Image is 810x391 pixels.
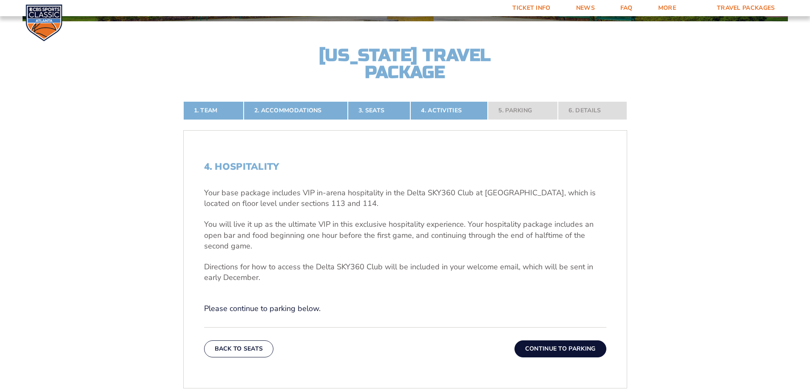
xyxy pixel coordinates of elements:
[204,188,606,209] p: Your base package includes VIP in-arena hospitality in the Delta SKY360 Club at [GEOGRAPHIC_DATA]...
[204,340,274,357] button: Back To Seats
[244,101,348,120] a: 2. Accommodations
[183,101,244,120] a: 1. Team
[312,47,499,81] h2: [US_STATE] Travel Package
[26,4,63,41] img: CBS Sports Classic
[348,101,410,120] a: 3. Seats
[204,219,606,251] p: You will live it up as the ultimate VIP in this exclusive hospitality experience. Your hospitalit...
[514,340,606,357] button: Continue To Parking
[204,303,606,314] p: Please continue to parking below.
[204,161,606,172] h2: 4. Hospitality
[204,262,606,283] p: Directions for how to access the Delta SKY360 Club will be included in your welcome email, which ...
